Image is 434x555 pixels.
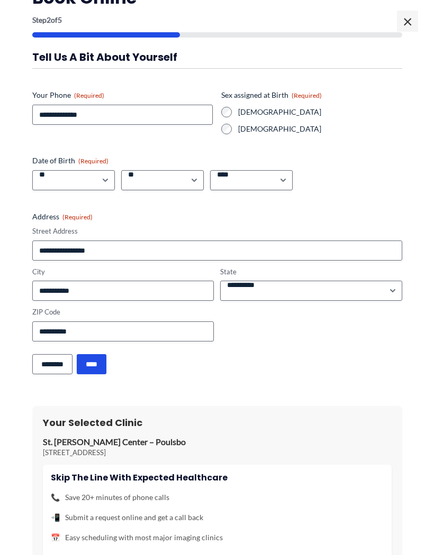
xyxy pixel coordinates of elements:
label: ZIP Code [32,307,214,317]
span: 📲 [51,511,60,524]
legend: Address [32,211,93,222]
legend: Sex assigned at Birth [221,90,322,100]
label: Your Phone [32,90,213,100]
label: [DEMOGRAPHIC_DATA] [238,107,402,117]
span: (Required) [78,157,108,165]
span: (Required) [74,91,104,99]
label: [DEMOGRAPHIC_DATA] [238,124,402,134]
span: 2 [47,15,51,24]
span: × [397,11,418,32]
h3: Your Selected Clinic [43,417,392,429]
span: 5 [58,15,62,24]
label: State [220,267,402,277]
li: Easy scheduling with most major imaging clinics [51,531,384,544]
span: 📅 [51,531,60,544]
label: City [32,267,214,277]
span: 📞 [51,491,60,504]
h3: Tell us a bit about yourself [32,50,402,64]
p: Step of [32,16,402,24]
span: (Required) [62,213,93,221]
span: (Required) [292,91,322,99]
h4: Skip the line with Expected Healthcare [51,473,384,483]
p: St. [PERSON_NAME] Center – Poulsbo [43,437,392,448]
li: Submit a request online and get a call back [51,511,384,524]
legend: Date of Birth [32,155,108,166]
li: Save 20+ minutes of phone calls [51,491,384,504]
p: [STREET_ADDRESS] [43,448,392,457]
label: Street Address [32,226,402,236]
